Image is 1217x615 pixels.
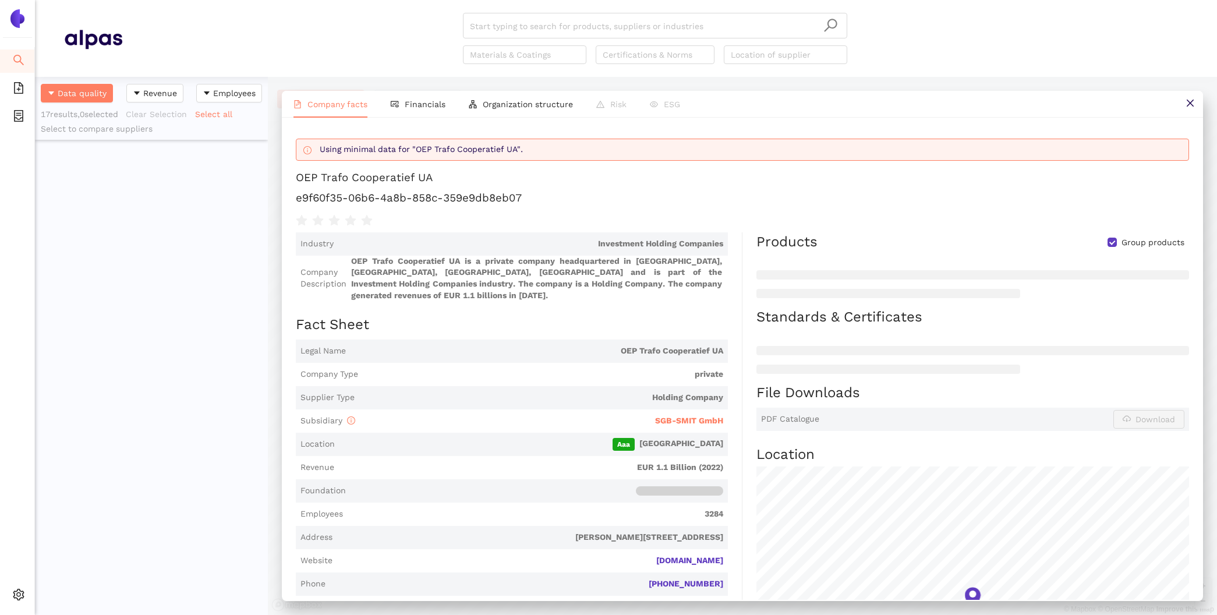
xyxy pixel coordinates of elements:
span: ESG [664,100,680,109]
span: caret-down [47,89,55,98]
span: Revenue [300,462,334,473]
span: info-circle [303,146,312,154]
div: Select to compare suppliers [41,123,262,135]
span: EUR 1.1 Billion (2022) [339,462,723,473]
span: Financials [405,100,445,109]
span: Location [300,439,335,450]
span: OEP Trafo Cooperatief UA [351,345,723,357]
span: Group products [1117,237,1189,249]
span: Website [300,555,332,567]
span: Aaa [613,438,635,451]
img: Logo [8,9,27,28]
h2: Location [756,445,1189,465]
span: star [361,215,373,227]
span: Company Description [300,267,346,289]
span: apartment [469,100,477,108]
span: file-add [13,78,24,101]
span: Foundation [300,485,346,497]
span: Data quality [58,87,107,100]
button: caret-downEmployees [196,84,262,102]
span: OEP Trafo Cooperatief UA is a private company headquartered in [GEOGRAPHIC_DATA], [GEOGRAPHIC_DAT... [351,256,723,301]
div: Products [756,232,818,252]
div: OEP Trafo Cooperatief UA [296,170,433,185]
button: caret-downData quality [41,84,113,102]
button: Clear Selection [125,105,194,123]
span: [PERSON_NAME][STREET_ADDRESS] [337,532,723,543]
span: 3284 [348,508,723,520]
span: info-circle [347,416,355,425]
span: warning [596,100,604,108]
button: Select all [194,105,240,123]
span: Employees [300,508,343,520]
div: Using minimal data for "OEP Trafo Cooperatief UA". [320,144,1184,155]
span: Revenue [143,87,177,100]
span: Industry [300,238,334,250]
span: star [296,215,307,227]
span: [GEOGRAPHIC_DATA] [339,438,723,451]
span: Phone [300,578,326,590]
span: 17 results, 0 selected [41,109,118,119]
span: star [312,215,324,227]
span: search [13,50,24,73]
span: star [328,215,340,227]
h1: e9f60f35-06b6-4a8b-858c-359e9db8eb07 [296,190,1189,206]
span: search [823,18,838,33]
span: Select all [195,108,232,121]
span: Supplier Type [300,392,355,404]
span: SGB-SMIT GmbH [655,416,723,425]
span: setting [13,585,24,608]
span: Employees [213,87,256,100]
span: private [363,369,723,380]
span: caret-down [203,89,211,98]
span: Subsidiary [300,416,355,425]
span: Risk [610,100,627,109]
button: close [1177,91,1203,117]
span: close [1186,98,1195,108]
span: Organization structure [483,100,573,109]
span: Holding Company [359,392,723,404]
span: Legal Name [300,345,346,357]
span: Address [300,532,332,543]
span: file-text [293,100,302,108]
span: PDF Catalogue [761,413,819,425]
span: Investment Holding Companies [338,238,723,250]
span: star [345,215,356,227]
span: caret-down [133,89,141,98]
button: caret-downRevenue [126,84,183,102]
span: Company Type [300,369,358,380]
img: Homepage [64,24,122,54]
span: eye [650,100,658,108]
h2: File Downloads [756,383,1189,403]
h2: Standards & Certificates [756,307,1189,327]
span: fund-view [391,100,399,108]
span: container [13,106,24,129]
span: Company facts [307,100,367,109]
h2: Fact Sheet [296,315,728,335]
